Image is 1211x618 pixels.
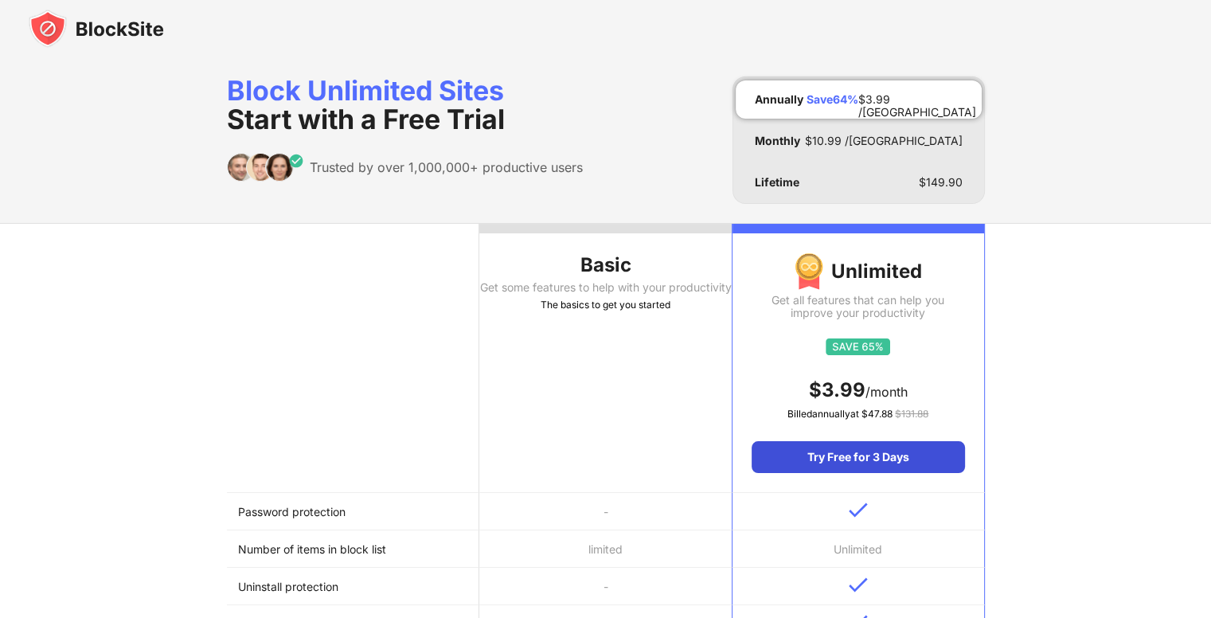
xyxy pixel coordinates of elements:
[752,377,964,403] div: /month
[805,135,963,147] div: $ 10.99 /[GEOGRAPHIC_DATA]
[809,378,865,401] span: $ 3.99
[479,297,732,313] div: The basics to get you started
[479,493,732,530] td: -
[479,281,732,294] div: Get some features to help with your productivity
[479,530,732,568] td: limited
[755,135,800,147] div: Monthly
[752,252,964,291] div: Unlimited
[849,503,868,518] img: v-blue.svg
[227,76,583,134] div: Block Unlimited Sites
[895,408,928,420] span: $ 131.88
[29,10,164,48] img: blocksite-icon-black.svg
[227,530,479,568] td: Number of items in block list
[227,153,304,182] img: trusted-by.svg
[732,530,984,568] td: Unlimited
[919,176,963,189] div: $ 149.90
[849,577,868,593] img: v-blue.svg
[755,93,803,106] div: Annually
[858,93,976,106] div: $ 3.99 /[GEOGRAPHIC_DATA]
[479,568,732,605] td: -
[752,441,964,473] div: Try Free for 3 Days
[755,176,799,189] div: Lifetime
[227,493,479,530] td: Password protection
[227,103,505,135] span: Start with a Free Trial
[807,93,858,106] div: Save 64 %
[795,252,823,291] img: img-premium-medal
[752,294,964,319] div: Get all features that can help you improve your productivity
[310,159,583,175] div: Trusted by over 1,000,000+ productive users
[826,338,890,355] img: save65.svg
[479,252,732,278] div: Basic
[227,568,479,605] td: Uninstall protection
[752,406,964,422] div: Billed annually at $ 47.88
